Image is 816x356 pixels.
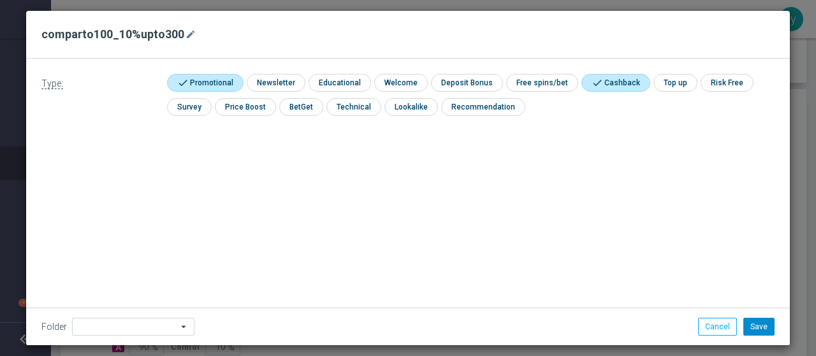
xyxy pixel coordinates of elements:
i: arrow_drop_down [178,318,191,335]
button: Save [743,318,775,336]
i: mode_edit [186,29,196,39]
button: mode_edit [184,27,200,42]
span: Type: [41,78,63,89]
label: Folder [41,322,67,332]
button: Cancel [698,318,737,336]
h2: comparto100_10%upto300 [41,27,184,42]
